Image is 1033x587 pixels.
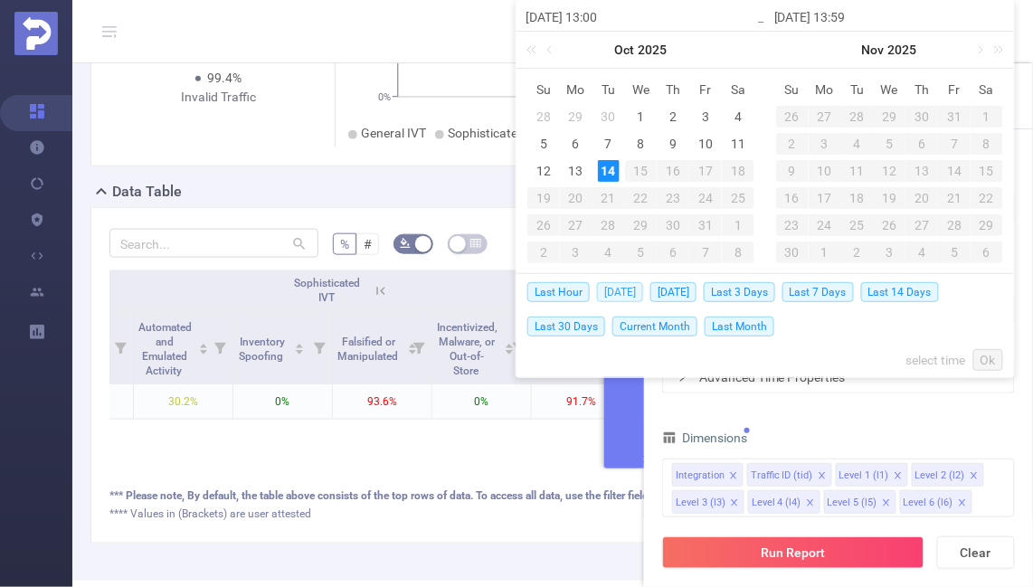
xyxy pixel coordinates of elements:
[809,81,841,98] span: Mo
[504,347,514,353] i: icon: caret-down
[689,214,722,236] div: 31
[841,103,874,130] td: October 28, 2025
[970,471,979,482] i: icon: close
[938,81,971,98] span: Fr
[527,187,560,209] div: 19
[560,185,592,212] td: October 20, 2025
[689,157,722,185] td: October 17, 2025
[662,431,747,445] span: Dimensions
[722,81,754,98] span: Sa
[722,187,754,209] div: 25
[625,160,658,182] div: 15
[689,239,722,266] td: November 7, 2025
[841,214,874,236] div: 25
[565,106,587,128] div: 29
[841,76,874,103] th: Tue
[527,103,560,130] td: September 28, 2025
[689,76,722,103] th: Fri
[905,81,938,98] span: Th
[198,341,208,346] i: icon: caret-up
[722,160,754,182] div: 18
[526,6,756,28] input: Start date
[689,185,722,212] td: October 24, 2025
[650,282,697,302] span: [DATE]
[748,490,820,514] li: Level 4 (l4)
[886,32,919,68] a: 2025
[630,133,651,155] div: 8
[874,239,906,266] td: December 3, 2025
[294,341,305,352] div: Sort
[676,491,725,515] div: Level 3 (l3)
[984,32,1008,68] a: Next year (Control + right)
[971,160,1003,182] div: 15
[543,32,559,68] a: Previous month (PageUp)
[134,384,232,419] p: 30.2%
[527,241,560,263] div: 2
[973,349,1003,371] a: Ok
[14,12,58,55] img: Protected Media
[722,103,754,130] td: October 4, 2025
[938,212,971,239] td: November 28, 2025
[874,81,906,98] span: We
[722,214,754,236] div: 1
[295,341,305,346] i: icon: caret-up
[198,347,208,353] i: icon: caret-down
[109,229,318,258] input: Search...
[637,32,669,68] a: 2025
[592,81,625,98] span: Tu
[809,106,841,128] div: 27
[776,103,809,130] td: October 26, 2025
[905,187,938,209] div: 20
[560,157,592,185] td: October 13, 2025
[400,238,411,249] i: icon: bg-colors
[657,157,689,185] td: October 16, 2025
[657,187,689,209] div: 23
[747,463,832,487] li: Traffic ID (tid)
[938,187,971,209] div: 21
[527,81,560,98] span: Su
[592,214,625,236] div: 28
[722,157,754,185] td: October 18, 2025
[565,160,587,182] div: 13
[905,214,938,236] div: 27
[592,130,625,157] td: October 7, 2025
[938,160,971,182] div: 14
[592,241,625,263] div: 4
[592,103,625,130] td: September 30, 2025
[361,126,426,140] span: General IVT
[774,6,1005,28] input: End date
[689,160,722,182] div: 17
[662,133,684,155] div: 9
[662,106,684,128] div: 2
[905,212,938,239] td: November 27, 2025
[337,336,401,363] span: Falsified or Manipulated
[722,130,754,157] td: October 11, 2025
[560,214,592,236] div: 27
[722,76,754,103] th: Sat
[776,241,809,263] div: 30
[560,212,592,239] td: October 27, 2025
[938,133,971,155] div: 7
[839,464,889,488] div: Level 1 (l1)
[905,157,938,185] td: November 13, 2025
[527,185,560,212] td: October 19, 2025
[776,187,809,209] div: 16
[657,185,689,212] td: October 23, 2025
[625,103,658,130] td: October 1, 2025
[776,214,809,236] div: 23
[841,157,874,185] td: November 11, 2025
[905,185,938,212] td: November 20, 2025
[294,277,360,304] span: Sophisticated IVT
[971,81,1003,98] span: Sa
[809,212,841,239] td: November 24, 2025
[752,491,801,515] div: Level 4 (l4)
[841,160,874,182] div: 11
[971,130,1003,157] td: November 8, 2025
[776,81,809,98] span: Su
[295,347,305,353] i: icon: caret-down
[527,76,560,103] th: Sun
[874,133,906,155] div: 5
[565,133,587,155] div: 6
[657,241,689,263] div: 6
[695,106,716,128] div: 3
